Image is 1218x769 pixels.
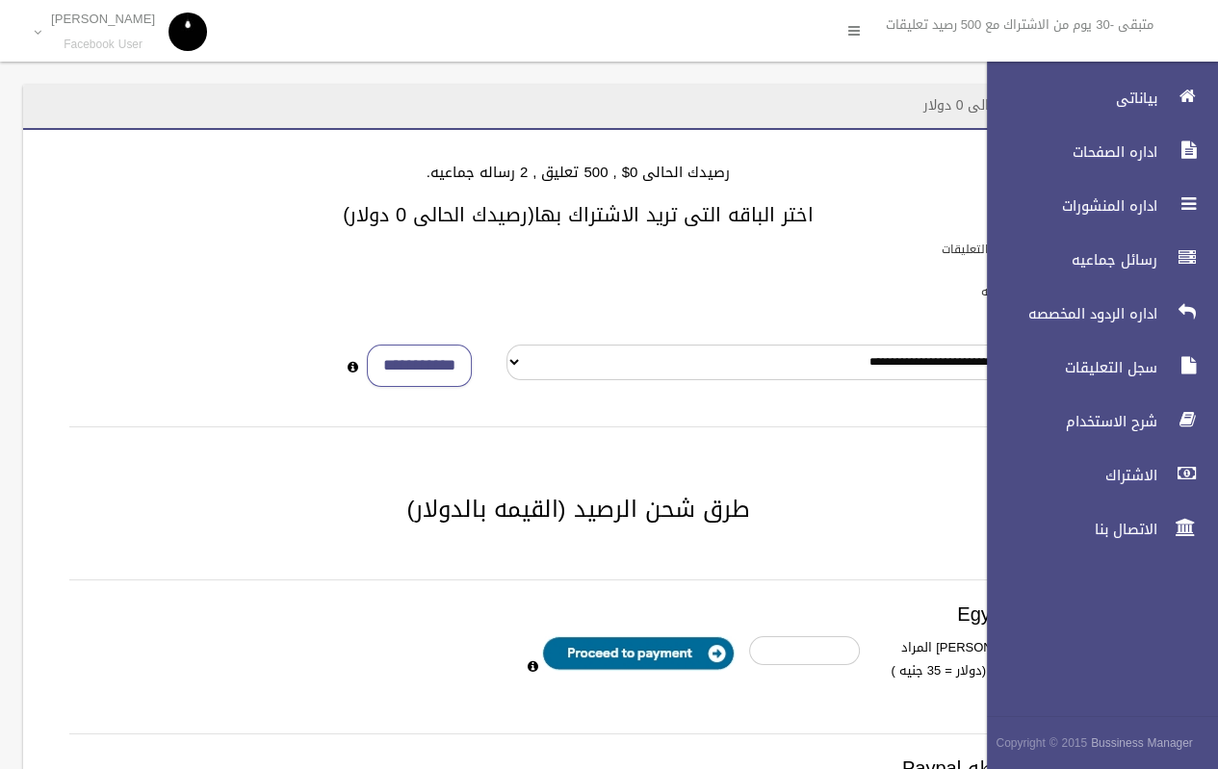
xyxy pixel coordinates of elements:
[981,281,1094,302] label: باقات الرسائل الجماعيه
[69,603,1087,625] h3: Egypt payment
[971,293,1218,335] a: اداره الردود المخصصه
[971,454,1218,497] a: الاشتراك
[46,497,1110,522] h2: طرق شحن الرصيد (القيمه بالدولار)
[942,239,1094,260] label: باقات الرد الالى على التعليقات
[971,131,1218,173] a: اداره الصفحات
[971,508,1218,551] a: الاتصال بنا
[46,165,1110,181] h4: رصيدك الحالى 0$ , 500 تعليق , 2 رساله جماعيه.
[1091,732,1193,754] strong: Bussiness Manager
[971,520,1163,539] span: الاتصال بنا
[971,346,1218,389] a: سجل التعليقات
[971,89,1163,108] span: بياناتى
[971,466,1163,485] span: الاشتراك
[971,400,1218,443] a: شرح الاستخدام
[971,239,1218,281] a: رسائل جماعيه
[971,358,1163,377] span: سجل التعليقات
[971,77,1218,119] a: بياناتى
[971,196,1163,216] span: اداره المنشورات
[971,142,1163,162] span: اداره الصفحات
[971,412,1163,431] span: شرح الاستخدام
[971,250,1163,269] span: رسائل جماعيه
[51,12,155,26] p: [PERSON_NAME]
[996,732,1087,754] span: Copyright © 2015
[51,38,155,52] small: Facebook User
[900,87,1133,124] header: الاشتراك - رصيدك الحالى 0 دولار
[971,304,1163,323] span: اداره الردود المخصصه
[46,204,1110,225] h3: اختر الباقه التى تريد الاشتراك بها(رصيدك الحالى 0 دولار)
[874,636,1084,705] label: ادخل [PERSON_NAME] المراد شحن رصيدك به (دولار = 35 جنيه )
[971,185,1218,227] a: اداره المنشورات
